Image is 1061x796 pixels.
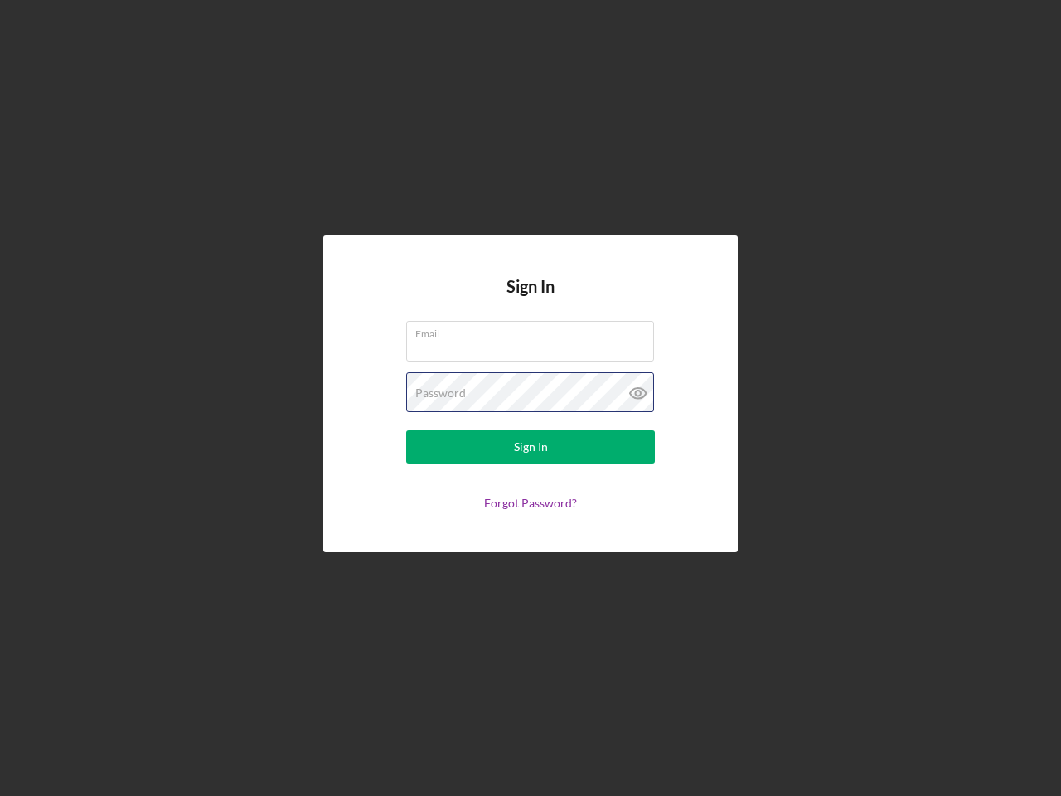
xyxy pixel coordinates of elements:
[514,430,548,464] div: Sign In
[415,386,466,400] label: Password
[506,277,555,321] h4: Sign In
[406,430,655,464] button: Sign In
[415,322,654,340] label: Email
[484,496,577,510] a: Forgot Password?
